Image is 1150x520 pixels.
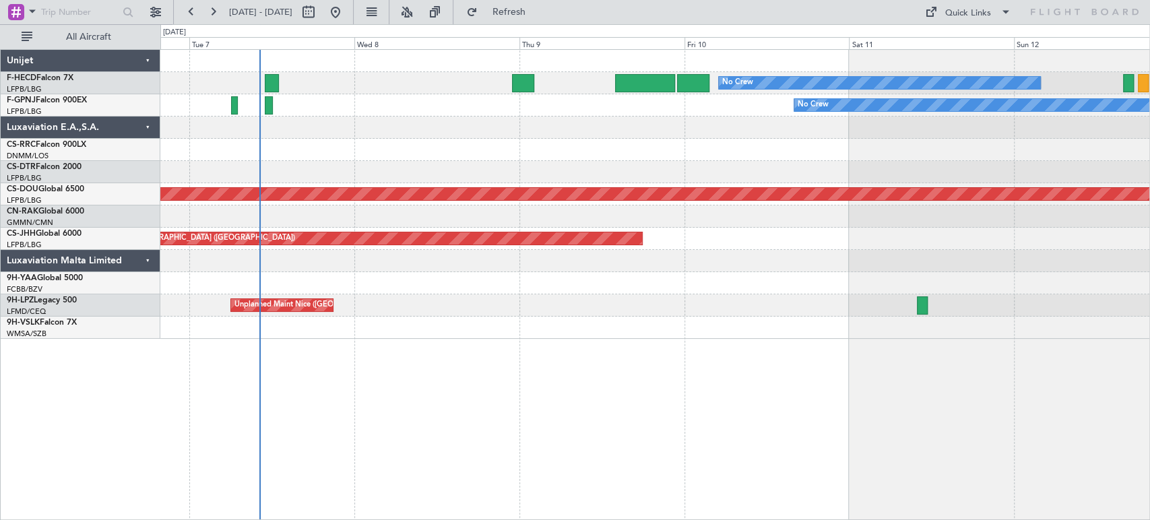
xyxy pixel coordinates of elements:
button: Refresh [460,1,541,23]
span: CS-JHH [7,230,36,238]
div: Unplanned Maint Nice ([GEOGRAPHIC_DATA]) [234,295,394,315]
a: CN-RAKGlobal 6000 [7,207,84,216]
div: Thu 9 [519,37,684,49]
a: LFPB/LBG [7,240,42,250]
a: 9H-LPZLegacy 500 [7,296,77,304]
a: LFPB/LBG [7,195,42,205]
span: F-GPNJ [7,96,36,104]
div: No Crew [798,95,829,115]
div: No Crew [722,73,753,93]
span: 9H-YAA [7,274,37,282]
a: CS-DOUGlobal 6500 [7,185,84,193]
button: Quick Links [918,1,1018,23]
button: All Aircraft [15,26,146,48]
a: DNMM/LOS [7,151,49,161]
span: F-HECD [7,74,36,82]
a: F-GPNJFalcon 900EX [7,96,87,104]
a: LFPB/LBG [7,106,42,117]
a: 9H-YAAGlobal 5000 [7,274,83,282]
span: CS-DTR [7,163,36,171]
span: CS-DOU [7,185,38,193]
a: 9H-VSLKFalcon 7X [7,319,77,327]
span: Refresh [480,7,537,17]
a: LFPB/LBG [7,173,42,183]
a: F-HECDFalcon 7X [7,74,73,82]
span: [DATE] - [DATE] [229,6,292,18]
a: CS-DTRFalcon 2000 [7,163,82,171]
span: CN-RAK [7,207,38,216]
div: Wed 8 [354,37,519,49]
div: Sat 11 [849,37,1014,49]
div: Quick Links [945,7,991,20]
a: LFMD/CEQ [7,306,46,317]
span: 9H-VSLK [7,319,40,327]
a: LFPB/LBG [7,84,42,94]
span: CS-RRC [7,141,36,149]
a: FCBB/BZV [7,284,42,294]
div: Planned Maint [GEOGRAPHIC_DATA] ([GEOGRAPHIC_DATA]) [83,228,295,249]
div: Tue 7 [189,37,354,49]
a: GMMN/CMN [7,218,53,228]
input: Trip Number [41,2,119,22]
span: 9H-LPZ [7,296,34,304]
a: CS-JHHGlobal 6000 [7,230,82,238]
a: CS-RRCFalcon 900LX [7,141,86,149]
div: [DATE] [163,27,186,38]
a: WMSA/SZB [7,329,46,339]
span: All Aircraft [35,32,142,42]
div: Fri 10 [684,37,850,49]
